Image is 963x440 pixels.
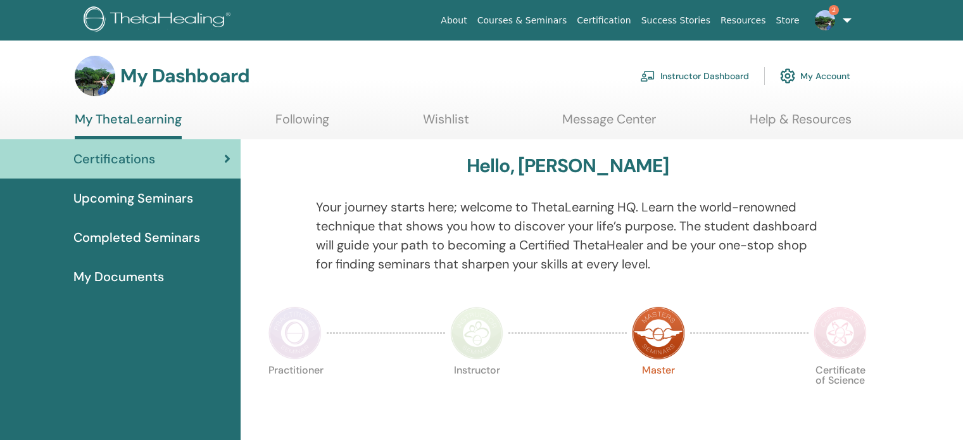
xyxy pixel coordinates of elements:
[636,9,715,32] a: Success Stories
[780,62,850,90] a: My Account
[815,10,835,30] img: default.jpg
[450,306,503,360] img: Instructor
[572,9,636,32] a: Certification
[814,365,867,418] p: Certificate of Science
[814,306,867,360] img: Certificate of Science
[268,365,322,418] p: Practitioner
[632,306,685,360] img: Master
[75,56,115,96] img: default.jpg
[436,9,472,32] a: About
[120,65,249,87] h3: My Dashboard
[467,154,669,177] h3: Hello, [PERSON_NAME]
[73,267,164,286] span: My Documents
[632,365,685,418] p: Master
[73,149,155,168] span: Certifications
[73,228,200,247] span: Completed Seminars
[771,9,805,32] a: Store
[268,306,322,360] img: Practitioner
[640,70,655,82] img: chalkboard-teacher.svg
[316,198,820,273] p: Your journey starts here; welcome to ThetaLearning HQ. Learn the world-renowned technique that sh...
[423,111,469,136] a: Wishlist
[275,111,329,136] a: Following
[562,111,656,136] a: Message Center
[84,6,235,35] img: logo.png
[829,5,839,15] span: 2
[780,65,795,87] img: cog.svg
[75,111,182,139] a: My ThetaLearning
[450,365,503,418] p: Instructor
[640,62,749,90] a: Instructor Dashboard
[472,9,572,32] a: Courses & Seminars
[73,189,193,208] span: Upcoming Seminars
[715,9,771,32] a: Resources
[750,111,852,136] a: Help & Resources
